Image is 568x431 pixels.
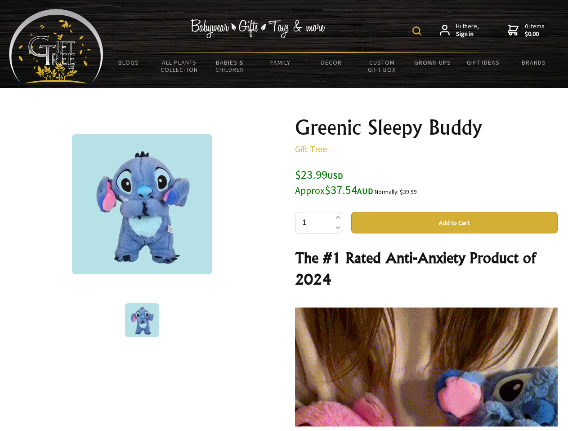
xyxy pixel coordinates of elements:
[525,22,545,38] span: 0 items
[295,117,558,138] h1: Greenic Sleepy Buddy
[306,53,357,72] a: Decor
[9,9,103,84] img: Babyware - Gifts - Toys and more...
[72,134,212,274] img: Greenic Sleepy Buddy
[525,30,545,38] strong: $0.00
[351,212,558,233] button: Add to Cart
[125,303,159,337] img: Greenic Sleepy Buddy
[458,53,509,72] a: Gift Ideas
[440,22,479,38] a: Hi there,Sign in
[456,22,479,38] span: Hi there,
[357,53,407,79] a: Custom Gift Box
[509,53,559,72] a: Brands
[327,171,343,181] span: USD
[154,53,205,79] a: All Plants Collection
[407,53,458,72] a: Grown Ups
[508,22,545,38] a: 0 items$0.00
[295,185,325,197] small: Approx
[205,53,255,79] a: Babies & Children
[103,53,154,72] a: BLOGS
[412,26,421,35] img: product search
[295,167,373,197] span: $23.99 $37.54
[295,143,327,154] a: Gift Tree
[456,30,479,38] strong: Sign in
[295,249,536,288] strong: The #1 Rated Anti-Anxiety Product of 2024
[357,186,373,196] span: AUD
[375,188,417,196] small: Normally: $39.99
[255,53,306,72] a: Family
[191,19,326,38] img: Babywear - Gifts - Toys & more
